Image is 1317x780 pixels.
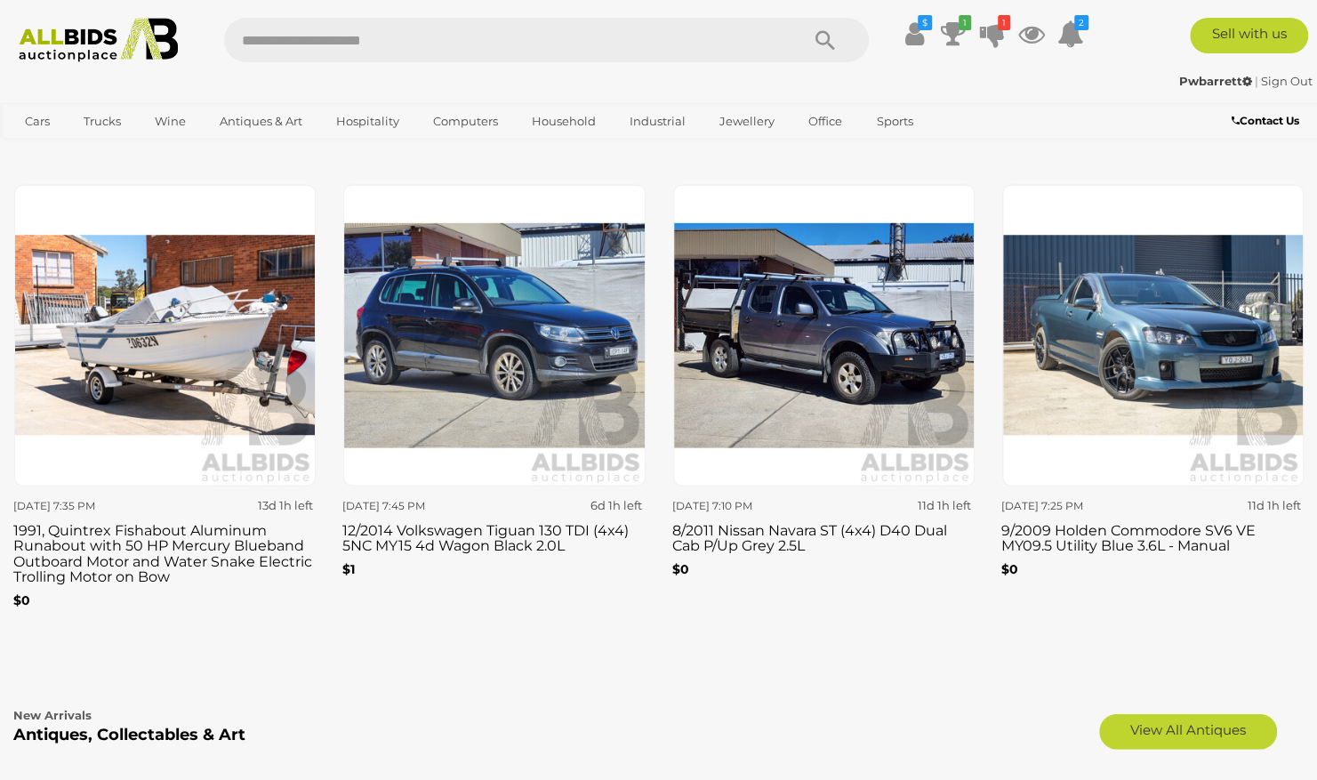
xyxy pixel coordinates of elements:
[672,496,817,516] div: [DATE] 7:10 PM
[13,708,92,722] b: New Arrivals
[342,184,645,630] a: [DATE] 7:45 PM 6d 1h left 12/2014 Volkswagen Tiguan 130 TDI (4x4) 5NC MY15 4d Wagon Black 2.0L $1
[13,725,245,744] b: Antiques, Collectables & Art
[10,18,188,62] img: Allbids.com.au
[708,107,786,136] a: Jewellery
[13,496,158,516] div: [DATE] 7:35 PM
[590,498,642,512] strong: 6d 1h left
[979,18,1006,50] a: 1
[13,592,30,608] b: $0
[959,15,971,30] i: 1
[673,185,975,486] img: 8/2011 Nissan Navara ST (4x4) D40 Dual Cab P/Up Grey 2.5L
[342,561,355,577] b: $1
[1001,184,1304,630] a: [DATE] 7:25 PM 11d 1h left 9/2009 Holden Commodore SV6 VE MY09.5 Utility Blue 3.6L - Manual $0
[918,498,971,512] strong: 11d 1h left
[1255,74,1258,88] span: |
[672,561,689,577] b: $0
[325,107,411,136] a: Hospitality
[1232,111,1304,131] a: Contact Us
[520,107,607,136] a: Household
[13,137,163,166] a: [GEOGRAPHIC_DATA]
[1057,18,1084,50] a: 2
[672,184,975,630] a: [DATE] 7:10 PM 11d 1h left 8/2011 Nissan Navara ST (4x4) D40 Dual Cab P/Up Grey 2.5L $0
[72,107,133,136] a: Trucks
[618,107,697,136] a: Industrial
[1179,74,1252,88] strong: Pwbarrett
[998,15,1010,30] i: 1
[940,18,967,50] a: 1
[797,107,854,136] a: Office
[918,15,932,30] i: $
[1002,185,1304,486] img: 9/2009 Holden Commodore SV6 VE MY09.5 Utility Blue 3.6L - Manual
[13,107,61,136] a: Cars
[257,498,312,512] strong: 13d 1h left
[1001,519,1304,554] h3: 9/2009 Holden Commodore SV6 VE MY09.5 Utility Blue 3.6L - Manual
[1261,74,1313,88] a: Sign Out
[343,185,645,486] img: 12/2014 Volkswagen Tiguan 130 TDI (4x4) 5NC MY15 4d Wagon Black 2.0L
[14,185,316,486] img: 1991, Quintrex Fishabout Aluminum Runabout with 50 HP Mercury Blueband Outboard Motor and Water S...
[342,519,645,554] h3: 12/2014 Volkswagen Tiguan 130 TDI (4x4) 5NC MY15 4d Wagon Black 2.0L
[1179,74,1255,88] a: Pwbarrett
[13,519,316,585] h3: 1991, Quintrex Fishabout Aluminum Runabout with 50 HP Mercury Blueband Outboard Motor and Water S...
[1074,15,1088,30] i: 2
[422,107,510,136] a: Computers
[208,107,314,136] a: Antiques & Art
[864,107,924,136] a: Sports
[13,184,316,630] a: [DATE] 7:35 PM 13d 1h left 1991, Quintrex Fishabout Aluminum Runabout with 50 HP Mercury Blueband...
[143,107,197,136] a: Wine
[672,519,975,554] h3: 8/2011 Nissan Navara ST (4x4) D40 Dual Cab P/Up Grey 2.5L
[1001,496,1146,516] div: [DATE] 7:25 PM
[1247,498,1300,512] strong: 11d 1h left
[342,496,487,516] div: [DATE] 7:45 PM
[1232,114,1299,127] b: Contact Us
[1099,714,1277,750] a: View All Antiques
[780,18,869,62] button: Search
[1190,18,1308,53] a: Sell with us
[1001,561,1018,577] b: $0
[901,18,928,50] a: $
